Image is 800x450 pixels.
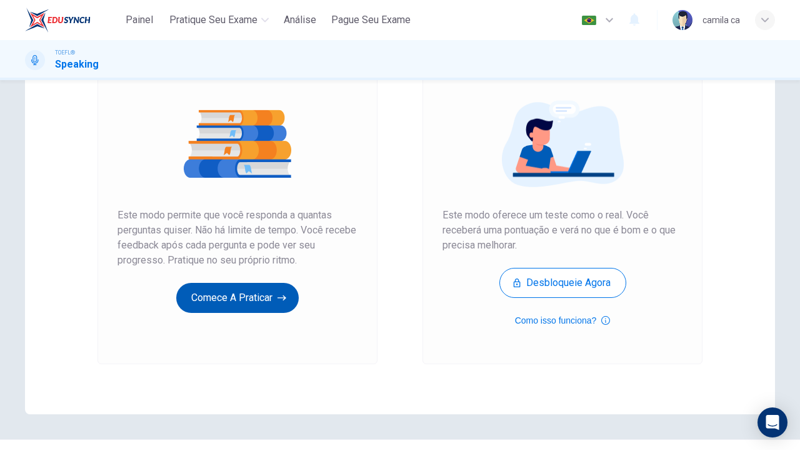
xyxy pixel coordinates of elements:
[176,283,299,313] button: Comece a praticar
[515,313,611,328] button: Como isso funciona?
[117,208,357,268] span: Este modo permite que você responda a quantas perguntas quiser. Não há limite de tempo. Você rece...
[581,16,597,25] img: pt
[119,9,159,31] button: Painel
[442,208,682,253] span: Este modo oferece um teste como o real. Você receberá uma pontuação e verá no que é bom e o que p...
[25,8,119,33] a: EduSynch logo
[25,8,91,33] img: EduSynch logo
[757,407,787,437] div: Open Intercom Messenger
[55,48,75,57] span: TOEFL®
[55,57,99,72] h1: Speaking
[164,9,274,31] button: Pratique seu exame
[331,13,411,28] span: Pague Seu Exame
[672,10,692,30] img: Profile picture
[499,268,626,298] button: Desbloqueie agora
[702,13,740,28] div: camila ca
[326,9,416,31] button: Pague Seu Exame
[279,9,321,31] button: Análise
[284,13,316,28] span: Análise
[169,13,257,28] span: Pratique seu exame
[126,13,153,28] span: Painel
